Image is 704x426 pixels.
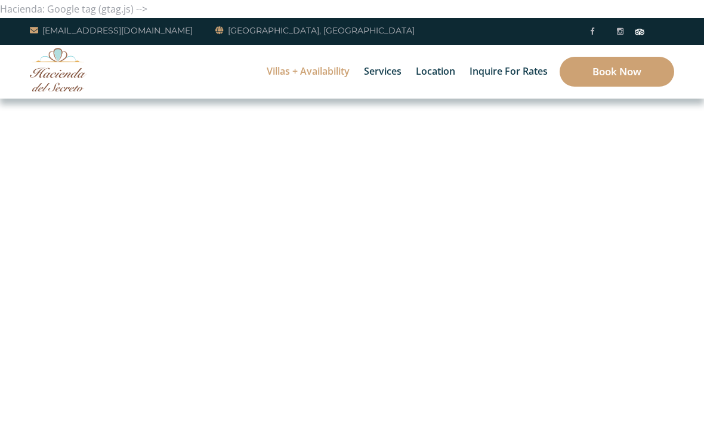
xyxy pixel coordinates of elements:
img: Awesome Logo [30,48,87,91]
a: Villas + Availability [261,45,356,99]
a: Inquire for Rates [464,45,554,99]
a: Location [410,45,461,99]
img: Tripadvisor_logomark.svg [635,29,644,35]
a: Book Now [560,57,674,87]
a: [EMAIL_ADDRESS][DOMAIN_NAME] [30,23,193,38]
a: [GEOGRAPHIC_DATA], [GEOGRAPHIC_DATA] [215,23,415,38]
a: Services [358,45,407,99]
